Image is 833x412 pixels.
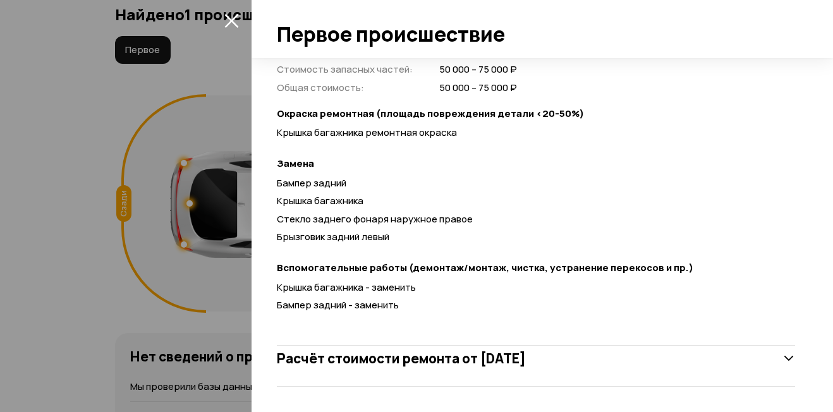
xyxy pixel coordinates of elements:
span: 50 000 – 75 000 ₽ [439,63,517,76]
span: Бампер задний - заменить [277,298,399,312]
span: Стекло заднего фонаря наружное правое [277,212,473,226]
strong: Вспомогательные работы (демонтаж/монтаж, чистка, устранение перекосов и пр.) [277,262,795,275]
span: Крышка багажника - заменить [277,281,416,294]
span: Брызговик задний левый [277,230,389,243]
span: Бампер задний [277,176,346,190]
strong: Окраска ремонтная (площадь повреждения детали <20-50%) [277,107,795,121]
h3: Расчёт стоимости ремонта от [DATE] [277,350,526,367]
span: Стоимость запасных частей : [277,63,413,76]
span: Крышка багажника ремонтная окраска [277,126,457,139]
span: Крышка багажника [277,194,363,207]
span: Общая стоимость : [277,81,364,94]
strong: Замена [277,157,795,171]
button: закрыть [221,10,241,30]
span: 50 000 – 75 000 ₽ [439,82,517,95]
